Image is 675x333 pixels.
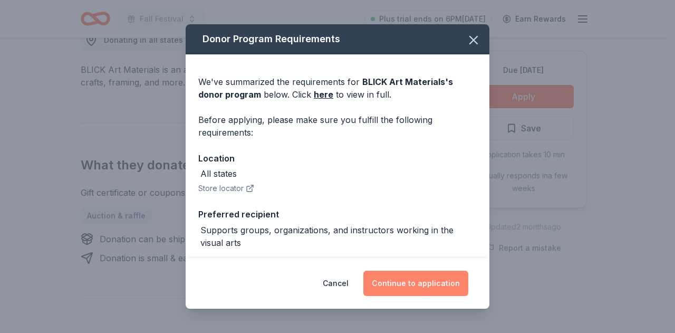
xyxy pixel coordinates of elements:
button: Continue to application [363,271,468,296]
button: Store locator [198,182,254,195]
div: Preferred recipient [198,207,477,221]
button: Cancel [323,271,349,296]
a: here [314,88,333,101]
div: All states [200,167,237,180]
div: Donor Program Requirements [186,24,489,54]
div: Supports groups, organizations, and instructors working in the visual arts [200,224,477,249]
div: Before applying, please make sure you fulfill the following requirements: [198,113,477,139]
div: Location [198,151,477,165]
div: We've summarized the requirements for below. Click to view in full. [198,75,477,101]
